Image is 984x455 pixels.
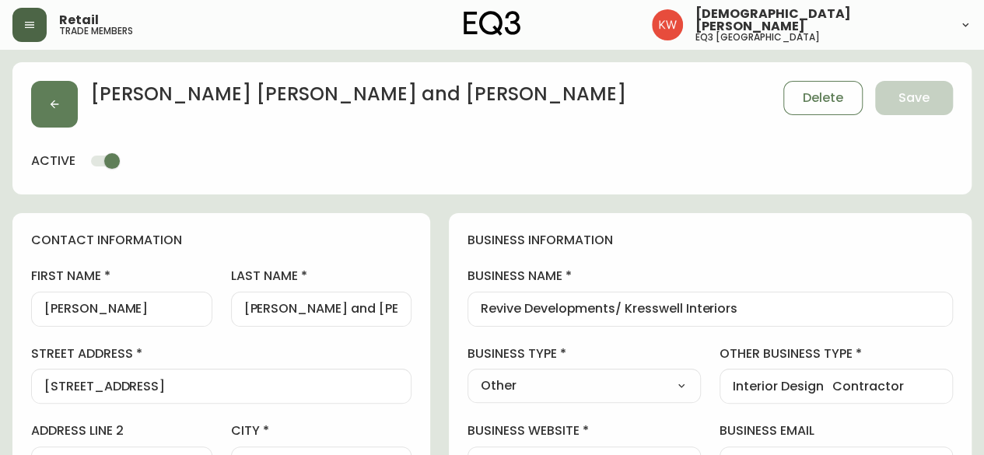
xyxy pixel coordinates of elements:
img: logo [464,11,521,36]
h5: eq3 [GEOGRAPHIC_DATA] [695,33,820,42]
h4: contact information [31,232,411,249]
label: last name [231,268,412,285]
label: address line 2 [31,422,212,439]
label: other business type [720,345,953,362]
label: business name [467,268,953,285]
label: business type [467,345,701,362]
h4: active [31,152,75,170]
button: Delete [783,81,863,115]
label: street address [31,345,411,362]
label: city [231,422,412,439]
span: Delete [803,89,843,107]
label: business website [467,422,701,439]
h5: trade members [59,26,133,36]
label: first name [31,268,212,285]
label: business email [720,422,953,439]
span: Retail [59,14,99,26]
img: f33162b67396b0982c40ce2a87247151 [652,9,683,40]
span: [DEMOGRAPHIC_DATA][PERSON_NAME] [695,8,947,33]
h4: business information [467,232,953,249]
h2: [PERSON_NAME] [PERSON_NAME] and [PERSON_NAME] [90,81,626,115]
